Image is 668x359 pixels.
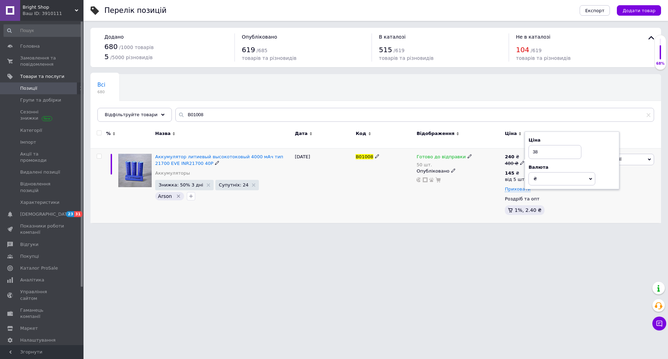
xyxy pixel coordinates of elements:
[158,193,172,199] span: Arson
[20,241,38,248] span: Відгуки
[110,55,153,60] span: / 5000 різновидів
[20,211,72,217] span: [DEMOGRAPHIC_DATA]
[219,183,248,187] span: Супутніх: 24
[531,48,541,53] span: / 619
[20,43,40,49] span: Головна
[20,109,64,121] span: Сезонні знижки
[505,154,514,159] b: 240
[20,337,56,343] span: Налаштування
[295,130,308,137] span: Дата
[118,154,152,187] img: Аккумулятор литиевый высокотоковый 4000 мАч тип 21700 EVE INR21700 40P
[580,5,610,16] button: Експорт
[20,85,37,91] span: Позиції
[528,164,615,170] div: Валюта
[505,160,525,167] div: 480 ₴
[505,170,526,176] div: ₴
[516,46,529,54] span: 104
[104,34,124,40] span: Додано
[379,55,434,61] span: товарів та різновидів
[97,89,105,95] span: 680
[23,4,75,10] span: Bright Shop
[393,48,404,53] span: / 619
[23,10,83,17] div: Ваш ID: 3910111
[356,154,373,159] span: B01008
[242,46,255,54] span: 619
[416,154,466,161] span: Готово до відправки
[516,55,571,61] span: товарів та різновидів
[20,307,64,320] span: Гаманець компанії
[106,130,111,137] span: %
[572,130,602,143] span: Замовлення
[20,181,64,193] span: Відновлення позицій
[20,325,38,332] span: Маркет
[20,199,59,206] span: Характеристики
[104,7,167,14] div: Перелік позицій
[155,130,170,137] span: Назва
[356,130,366,137] span: Код
[104,42,118,51] span: 680
[379,46,392,54] span: 515
[155,154,283,166] a: Аккумулятор литиевый высокотоковый 4000 мАч тип 21700 EVE INR21700 40P
[20,277,44,283] span: Аналітика
[20,73,64,80] span: Товари та послуги
[3,24,82,37] input: Пошук
[505,154,525,160] div: ₴
[416,168,501,174] div: Опубліковано
[515,207,542,213] span: 1%, 2.40 ₴
[159,183,203,187] span: Знижка: 50% 3 дні
[293,149,354,223] div: [DATE]
[528,137,615,143] div: Ціна
[155,170,190,176] a: Аккумуляторы
[516,34,550,40] span: Не в каталозі
[505,170,514,176] b: 145
[105,112,158,117] span: Відфільтруйте товари
[505,130,517,137] span: Ціна
[20,223,64,236] span: Показники роботи компанії
[104,53,109,61] span: 5
[20,289,64,301] span: Управління сайтом
[505,186,531,192] span: Приховати
[20,55,64,67] span: Замовлення та повідомлення
[617,5,661,16] button: Додати товар
[379,34,406,40] span: В каталозі
[20,265,58,271] span: Каталог ProSale
[175,108,654,122] input: Пошук по назві позиції, артикулу і пошуковим запитам
[505,196,566,202] div: Роздріб та опт
[505,176,526,183] div: від 5 шт.
[74,211,82,217] span: 31
[242,34,277,40] span: Опубліковано
[20,97,61,103] span: Групи та добірки
[655,61,666,66] div: 68%
[622,8,655,13] span: Додати товар
[256,48,267,53] span: / 685
[652,317,666,330] button: Чат з покупцем
[20,169,60,175] span: Видалені позиції
[20,253,39,260] span: Покупці
[20,127,42,134] span: Категорії
[119,45,153,50] span: / 1000 товарів
[66,211,74,217] span: 23
[585,8,605,13] span: Експорт
[416,162,472,167] div: 50 шт.
[533,176,537,181] span: ₴
[97,82,105,88] span: Всі
[242,55,296,61] span: товарів та різновидів
[176,193,181,199] svg: Видалити мітку
[416,130,454,137] span: Відображення
[20,151,64,163] span: Акції та промокоди
[20,139,36,145] span: Імпорт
